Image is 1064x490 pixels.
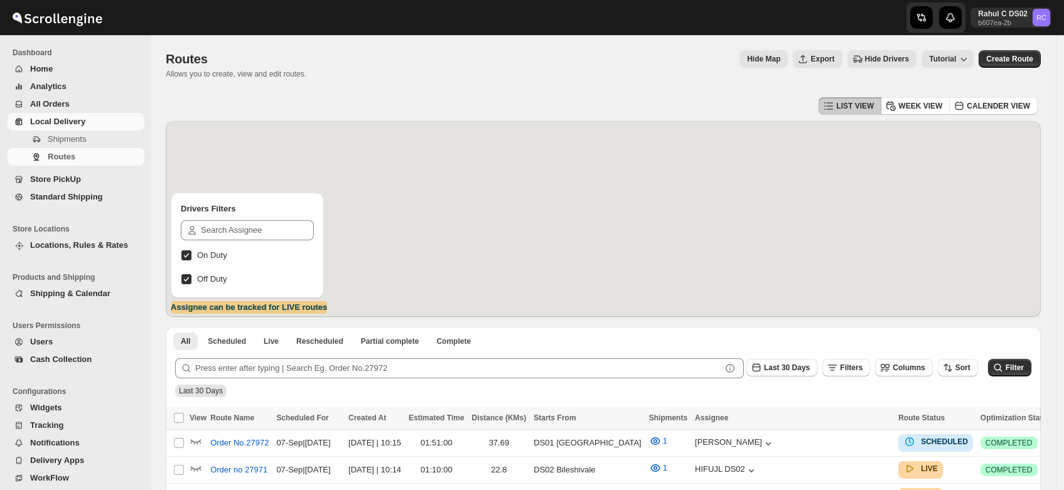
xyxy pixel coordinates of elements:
[534,413,576,422] span: Starts From
[30,99,70,109] span: All Orders
[210,437,269,449] span: Order No.27972
[695,437,775,450] button: [PERSON_NAME]
[810,54,834,64] span: Export
[361,336,419,346] span: Partial complete
[30,420,63,430] span: Tracking
[534,437,641,449] div: DS01 [GEOGRAPHIC_DATA]
[181,203,314,215] h2: Drivers Filters
[472,413,527,422] span: Distance (KMs)
[793,50,842,68] button: Export
[970,8,1051,28] button: User menu
[921,464,938,473] b: LIVE
[30,354,92,364] span: Cash Collection
[8,78,144,95] button: Analytics
[746,359,817,376] button: Last 30 Days
[898,413,945,422] span: Route Status
[13,48,144,58] span: Dashboard
[695,464,758,477] button: HIFUJL DS02
[695,413,728,422] span: Assignee
[210,413,254,422] span: Route Name
[893,363,925,372] span: Columns
[203,460,275,480] button: Order no 27971
[348,464,401,476] div: [DATE] | 10:14
[296,336,343,346] span: Rescheduled
[921,437,968,446] b: SCHEDULED
[981,413,1051,422] span: Optimization Status
[197,274,227,284] span: Off Duty
[938,359,978,376] button: Sort
[955,363,970,372] span: Sort
[739,50,788,68] button: Map action label
[13,224,144,234] span: Store Locations
[181,336,190,346] span: All
[979,50,1041,68] button: Create Route
[1033,9,1050,26] span: Rahul C DS02
[195,358,721,378] input: Press enter after typing | Search Eg. Order No.27972
[166,69,306,79] p: Allows you to create, view and edit routes.
[865,54,910,64] span: Hide Drivers
[276,413,328,422] span: Scheduled For
[840,363,862,372] span: Filters
[8,130,144,148] button: Shipments
[8,333,144,351] button: Users
[436,336,471,346] span: Complete
[8,452,144,469] button: Delivery Apps
[822,359,870,376] button: Filters
[179,386,223,395] span: Last 30 Days
[208,336,246,346] span: Scheduled
[30,240,128,250] span: Locations, Rules & Rates
[10,2,104,33] img: ScrollEngine
[409,437,464,449] div: 01:51:00
[8,434,144,452] button: Notifications
[881,97,950,115] button: WEEK VIEW
[348,413,386,422] span: Created At
[48,152,75,161] span: Routes
[13,386,144,397] span: Configurations
[8,399,144,417] button: Widgets
[30,455,84,465] span: Delivery Apps
[929,55,956,63] span: Tutorial
[903,435,968,448] button: SCHEDULED
[264,336,279,346] span: Live
[201,220,314,240] input: Search Assignee
[819,97,881,115] button: LIST VIEW
[1036,14,1046,21] text: RC
[197,250,227,260] span: On Duty
[978,9,1028,19] p: Rahul C DS02
[166,52,208,66] span: Routes
[8,351,144,368] button: Cash Collection
[30,438,80,447] span: Notifications
[949,97,1038,115] button: CALENDER VIEW
[30,192,103,201] span: Standard Shipping
[534,464,641,476] div: DS02 Bileshivale
[30,403,62,412] span: Widgets
[276,465,330,474] span: 07-Sep | [DATE]
[30,337,53,346] span: Users
[276,438,330,447] span: 07-Sep | [DATE]
[663,463,667,472] span: 1
[210,464,267,476] span: Order no 27971
[967,101,1030,111] span: CALENDER VIEW
[472,464,527,476] div: 22.8
[986,438,1033,448] span: COMPLETED
[764,363,810,372] span: Last 30 Days
[875,359,932,376] button: Columns
[48,134,86,144] span: Shipments
[30,174,81,184] span: Store PickUp
[30,473,69,482] span: WorkFlow
[847,50,917,68] button: Hide Drivers
[30,289,110,298] span: Shipping & Calendar
[8,469,144,487] button: WorkFlow
[642,431,675,451] button: 1
[8,148,144,166] button: Routes
[30,82,67,91] span: Analytics
[8,417,144,434] button: Tracking
[898,101,942,111] span: WEEK VIEW
[663,436,667,445] span: 1
[986,54,1033,64] span: Create Route
[922,50,974,68] button: Tutorial
[8,237,144,254] button: Locations, Rules & Rates
[642,458,675,478] button: 1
